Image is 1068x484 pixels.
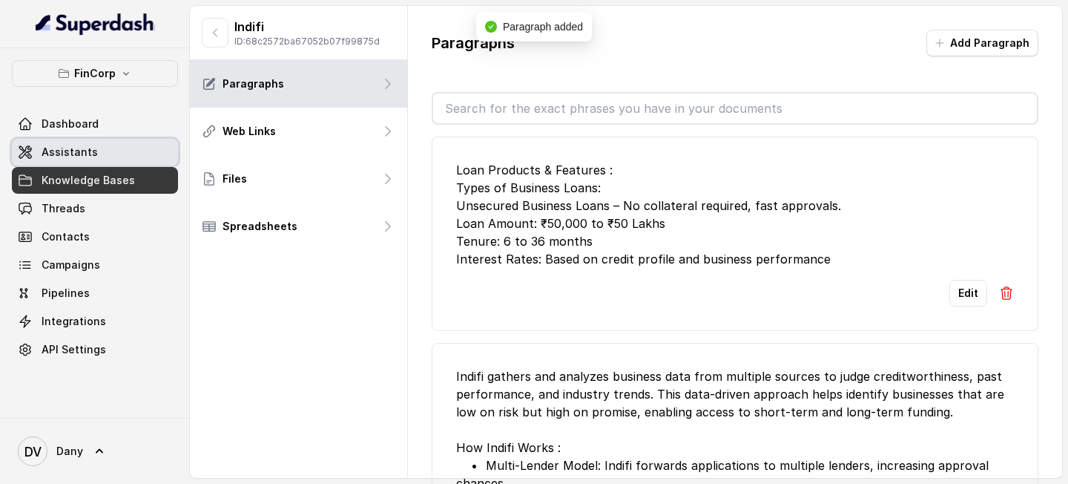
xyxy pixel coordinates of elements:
[42,286,90,301] span: Pipelines
[485,21,497,33] span: check-circle
[12,252,178,278] a: Campaigns
[949,280,987,307] button: Edit
[222,171,247,186] p: Files
[42,117,99,131] span: Dashboard
[12,60,178,87] button: FinCorp
[234,36,380,48] p: ID: 68c2572ba67052b07f99875d
[12,431,178,472] a: Dany
[222,219,297,234] p: Spreadsheets
[222,124,276,139] p: Web Links
[12,139,178,166] a: Assistants
[12,167,178,194] a: Knowledge Bases
[42,314,106,329] span: Integrations
[36,12,155,36] img: light.svg
[42,229,90,244] span: Contacts
[42,145,98,160] span: Assistants
[56,444,83,459] span: Dany
[12,195,178,222] a: Threads
[12,336,178,363] a: API Settings
[42,342,106,357] span: API Settings
[74,65,116,82] p: FinCorp
[432,33,515,53] p: Paragraphs
[926,30,1038,56] button: Add Paragraph
[503,21,583,33] span: Paragraph added
[999,286,1014,301] img: Delete
[12,280,178,307] a: Pipelines
[24,444,42,460] text: DV
[12,308,178,335] a: Integrations
[456,161,1014,268] div: Loan Products & Features : Types of Business Loans: Unsecured Business Loans – No collateral requ...
[433,94,1037,123] input: Search for the exact phrases you have in your documents
[234,18,380,36] p: Indifi
[12,111,178,137] a: Dashboard
[42,258,100,272] span: Campaigns
[42,201,85,216] span: Threads
[12,223,178,250] a: Contacts
[222,76,284,91] p: Paragraphs
[42,173,135,188] span: Knowledge Bases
